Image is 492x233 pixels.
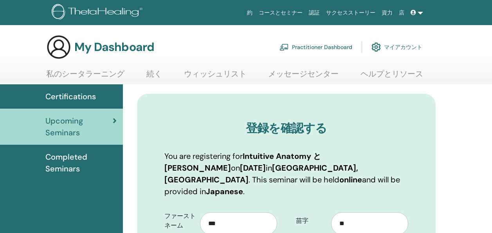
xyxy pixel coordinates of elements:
span: Completed Seminars [45,151,117,175]
img: generic-user-icon.jpg [46,35,71,60]
font: Practitioner Dashboard [292,44,352,51]
label: 苗字 [290,213,332,228]
a: 店 [396,5,407,20]
a: メッセージセンター [268,69,339,84]
span: Certifications [45,91,96,102]
b: online [339,175,362,185]
a: マイアカウント [371,38,422,56]
h3: My Dashboard [74,40,154,54]
a: 資力 [378,5,396,20]
b: Intuitive Anatomy と [PERSON_NAME] [164,151,321,173]
a: 続く [146,69,162,84]
label: ファーストネーム [159,209,200,233]
font: マイアカウント [384,44,422,51]
img: chalkboard-teacher.svg [279,44,289,51]
a: Practitioner Dashboard [279,38,352,56]
a: 約 [244,5,256,20]
a: ウィッシュリスト [184,69,247,84]
img: logo.png [52,4,145,22]
a: 私のシータラーニング [46,69,124,84]
a: コースとセミナー [256,5,306,20]
b: Japanese [206,186,243,197]
a: サクセスストーリー [323,5,378,20]
p: You are registering for on in . This seminar will be held and will be provided in . [164,150,408,197]
span: Upcoming Seminars [45,115,113,138]
b: [DATE] [240,163,266,173]
h3: 登録を確認する [164,121,408,135]
img: cog.svg [371,40,381,54]
a: 認証 [306,5,323,20]
a: ヘルプとリソース [360,69,423,84]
